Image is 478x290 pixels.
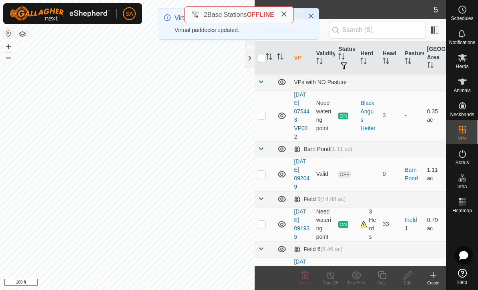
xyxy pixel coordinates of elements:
[291,42,313,75] th: VP
[338,171,350,178] span: OFF
[405,217,417,232] a: Field 1
[380,157,402,191] td: 0
[313,42,335,75] th: Validity
[357,42,379,75] th: Herd
[434,4,438,16] span: 5
[266,54,272,61] p-sorticon: Activate to sort
[456,64,468,69] span: Herds
[294,246,342,253] div: Field 6
[175,13,299,23] div: Virtual Paddocks
[247,11,274,18] span: OFFLINE
[277,54,283,61] p-sorticon: Activate to sort
[427,63,434,69] p-sorticon: Activate to sort
[126,10,133,18] span: SA
[335,42,357,75] th: Status
[424,207,446,241] td: 0.79 ac
[424,157,446,191] td: 1.11 ac
[135,280,159,287] a: Contact Us
[313,90,335,141] td: Need watering point
[369,280,395,286] div: Copy
[420,280,446,286] div: Create
[424,90,446,141] td: 0.35 ac
[4,42,13,52] button: +
[424,42,446,75] th: [GEOGRAPHIC_DATA] Area
[294,158,309,190] a: [DATE] 092049
[446,266,478,288] a: Help
[294,196,345,203] div: Field 1
[380,42,402,75] th: Head
[294,208,309,240] a: [DATE] 091935
[313,207,335,241] td: Need watering point
[380,90,402,141] td: 3
[10,6,110,21] img: Gallagher Logo
[294,79,443,85] div: VPs with NO Pasture
[360,207,376,241] div: 3 Herds
[383,59,389,65] p-sorticon: Activate to sort
[320,196,345,202] span: (14.88 ac)
[204,11,207,18] span: 2
[405,59,411,65] p-sorticon: Activate to sort
[259,5,433,14] h2: In Rotation
[360,59,367,65] p-sorticon: Activate to sort
[338,113,348,119] span: ON
[402,42,424,75] th: Pasture
[316,59,323,65] p-sorticon: Activate to sort
[4,52,13,62] button: –
[449,40,475,45] span: Notifications
[18,29,27,39] button: Map Layers
[338,221,348,228] span: ON
[458,136,466,141] span: VPs
[457,280,467,285] span: Help
[313,157,335,191] td: Valid
[405,167,418,181] a: Barn Pond
[175,26,299,34] div: Virtual paddocks updated.
[318,280,343,286] div: Turn Off
[329,22,426,38] input: Search (S)
[294,146,352,153] div: Barn Pond
[305,10,317,22] button: Close
[4,29,13,38] button: Reset Map
[395,280,420,286] div: Edit
[299,281,311,285] span: Delete
[294,91,309,140] a: [DATE] 075443-VP002
[207,11,247,18] span: Base Stations
[451,16,473,21] span: Schedules
[338,54,345,61] p-sorticon: Activate to sort
[330,146,352,152] span: (1.11 ac)
[360,170,376,178] div: -
[450,112,474,117] span: Neckbands
[402,90,424,141] td: -
[343,280,369,286] div: Show/Hide
[96,280,126,287] a: Privacy Policy
[455,160,469,165] span: Status
[360,99,376,133] div: Black Angus Heifer
[454,88,471,93] span: Animals
[452,208,472,213] span: Heatmap
[457,184,467,189] span: Infra
[320,246,342,252] span: (5.46 ac)
[380,207,402,241] td: 33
